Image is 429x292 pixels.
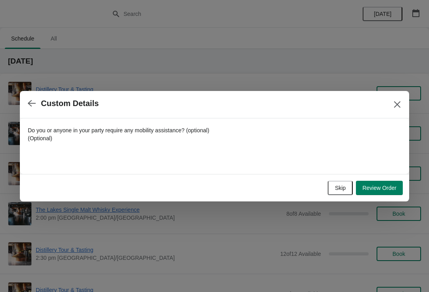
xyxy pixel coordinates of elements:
[28,126,211,142] label: Do you or anyone in your party require any mobility assistance? (optional) (Optional)
[390,97,404,112] button: Close
[335,185,346,191] span: Skip
[328,181,353,195] button: Skip
[41,99,99,108] h2: Custom Details
[356,181,403,195] button: Review Order
[362,185,396,191] span: Review Order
